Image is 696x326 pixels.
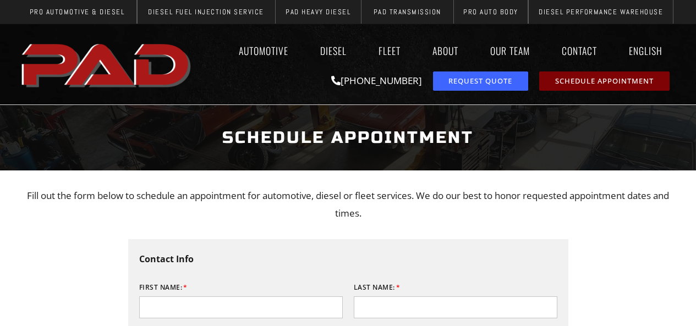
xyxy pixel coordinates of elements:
[30,8,125,15] span: Pro Automotive & Diesel
[139,279,188,296] label: First Name:
[18,35,196,94] img: The image shows the word "PAD" in bold, red, uppercase letters with a slight shadow effect.
[196,38,678,63] nav: Menu
[139,253,194,265] b: Contact Info
[448,78,512,85] span: Request Quote
[286,8,350,15] span: PAD Heavy Diesel
[480,38,540,63] a: Our Team
[555,78,654,85] span: Schedule Appointment
[148,8,264,15] span: Diesel Fuel Injection Service
[618,38,678,63] a: English
[24,117,673,158] h1: Schedule Appointment
[228,38,299,63] a: Automotive
[422,38,469,63] a: About
[368,38,411,63] a: Fleet
[354,279,401,296] label: Last Name:
[24,187,673,223] p: Fill out the form below to schedule an appointment for automotive, diesel or fleet services. We d...
[463,8,518,15] span: Pro Auto Body
[310,38,357,63] a: Diesel
[331,74,422,87] a: [PHONE_NUMBER]
[539,8,663,15] span: Diesel Performance Warehouse
[551,38,607,63] a: Contact
[18,35,196,94] a: pro automotive and diesel home page
[374,8,441,15] span: PAD Transmission
[539,71,670,91] a: schedule repair or service appointment
[433,71,528,91] a: request a service or repair quote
